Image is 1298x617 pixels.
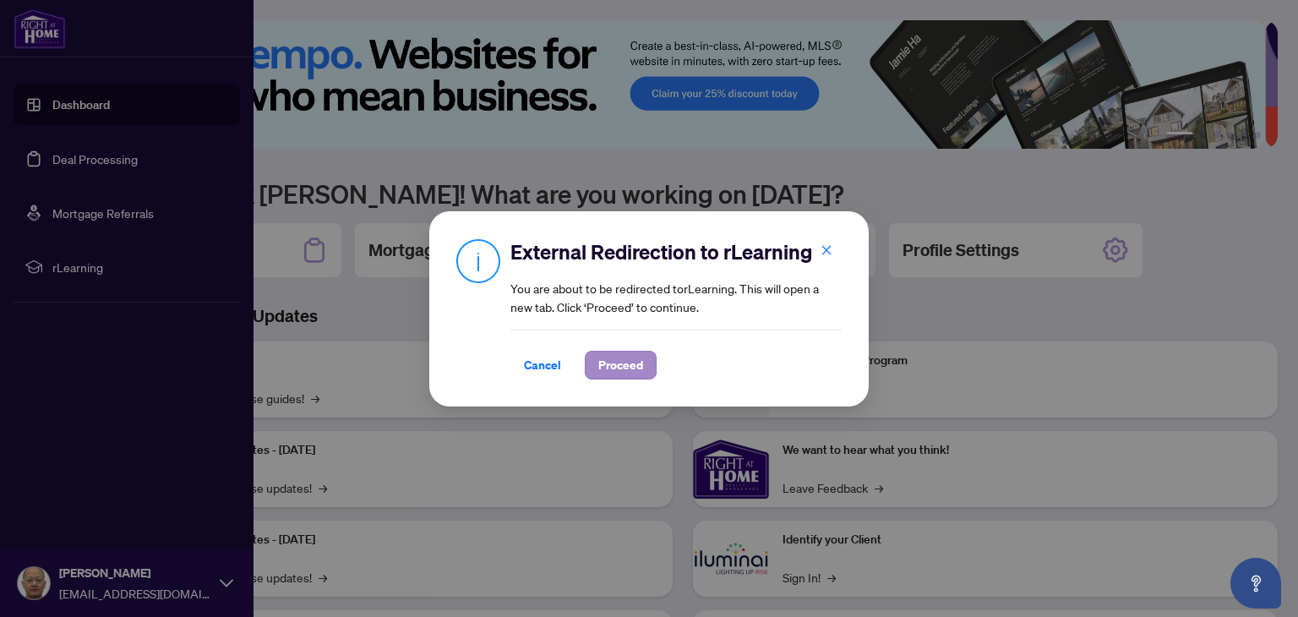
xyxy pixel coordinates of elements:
button: Cancel [510,351,575,379]
img: Info Icon [456,238,500,283]
div: You are about to be redirected to rLearning . This will open a new tab. Click ‘Proceed’ to continue. [510,238,842,379]
span: Cancel [524,352,561,379]
h2: External Redirection to rLearning [510,238,842,265]
button: Proceed [585,351,657,379]
span: Proceed [598,352,643,379]
button: Open asap [1230,558,1281,609]
span: close [821,244,832,256]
